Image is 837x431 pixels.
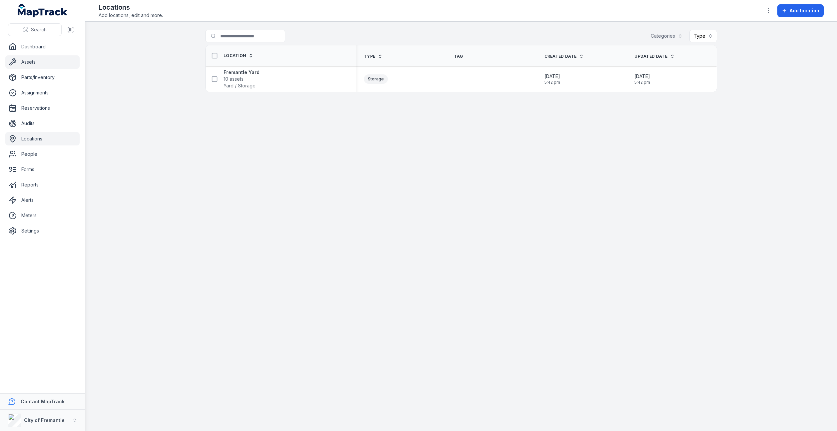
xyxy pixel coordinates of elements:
span: 10 assets [224,76,244,82]
a: Fremantle Yard10 assetsYard / Storage [224,69,260,89]
a: Updated Date [634,54,675,59]
h2: Locations [99,3,163,12]
span: Type [364,54,375,59]
a: Dashboard [5,40,80,53]
a: Locations [5,132,80,145]
strong: Fremantle Yard [224,69,260,76]
a: Audits [5,117,80,130]
button: Search [8,23,62,36]
a: Meters [5,209,80,222]
span: Created Date [544,54,577,59]
span: Search [31,26,47,33]
a: MapTrack [18,4,68,17]
a: Parts/Inventory [5,71,80,84]
strong: City of Fremantle [24,417,65,423]
span: Tag [454,54,463,59]
span: [DATE] [544,73,560,80]
a: People [5,147,80,161]
time: 23/09/2025, 5:42:48 pm [544,73,560,85]
a: Alerts [5,193,80,207]
a: Reservations [5,101,80,115]
span: Yard / Storage [224,82,256,89]
a: Reports [5,178,80,191]
span: 5:42 pm [544,80,560,85]
span: 5:42 pm [634,80,650,85]
a: Forms [5,163,80,176]
a: Location [224,53,253,58]
span: [DATE] [634,73,650,80]
time: 23/09/2025, 5:42:48 pm [634,73,650,85]
div: Storage [364,74,388,84]
span: Add location [790,7,819,14]
a: Created Date [544,54,584,59]
button: Type [689,30,717,42]
span: Add locations, edit and more. [99,12,163,19]
button: Add location [777,4,824,17]
span: Updated Date [634,54,667,59]
span: Location [224,53,246,58]
a: Assignments [5,86,80,99]
a: Type [364,54,383,59]
strong: Contact MapTrack [21,399,65,404]
a: Assets [5,55,80,69]
a: Settings [5,224,80,238]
